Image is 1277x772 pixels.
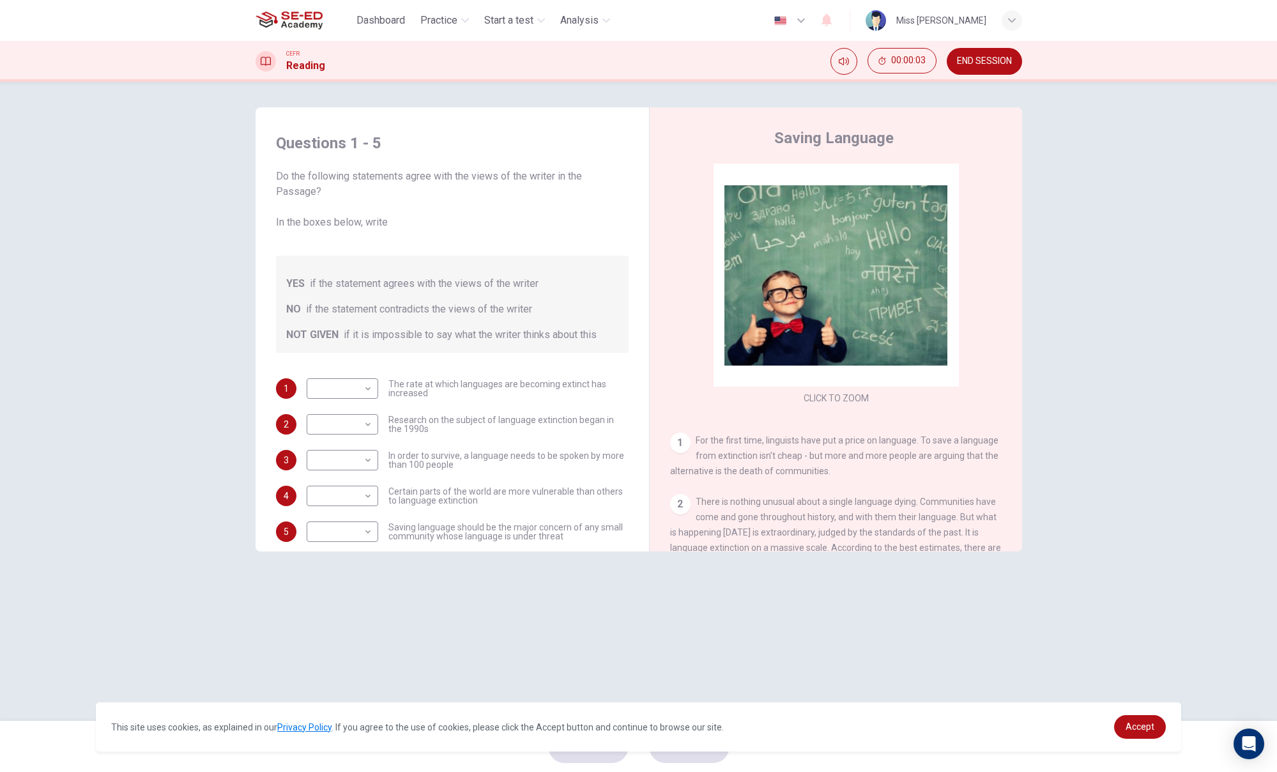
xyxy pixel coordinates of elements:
[306,302,532,317] span: if the statement contradicts the views of the writer
[891,56,926,66] span: 00:00:03
[310,276,539,291] span: if the statement agrees with the views of the writer
[1126,722,1154,732] span: Accept
[388,380,629,398] span: The rate at which languages are becoming extinct has increased
[256,8,323,33] img: SE-ED Academy logo
[277,722,332,732] a: Privacy Policy
[286,327,339,343] span: NOT GIVEN
[276,133,629,153] h4: Questions 1 - 5
[479,9,550,32] button: Start a test
[286,49,300,58] span: CEFR
[957,56,1012,66] span: END SESSION
[286,58,325,73] h1: Reading
[284,527,289,536] span: 5
[415,9,474,32] button: Practice
[772,16,788,26] img: en
[670,435,998,476] span: For the first time, linguists have put a price on language. To save a language from extinction is...
[351,9,410,32] button: Dashboard
[284,456,289,465] span: 3
[1234,729,1264,759] div: Open Intercom Messenger
[276,169,629,230] span: Do the following statements agree with the views of the writer in the Passage? In the boxes below...
[866,10,886,31] img: Profile picture
[555,9,615,32] button: Analysis
[344,327,597,343] span: if it is impossible to say what the writer thinks about this
[830,48,857,75] div: Mute
[868,48,937,75] div: Hide
[286,302,301,317] span: NO
[388,487,629,505] span: Certain parts of the world are more vulnerable than others to language extinction
[420,13,457,28] span: Practice
[96,702,1181,752] div: cookieconsent
[284,491,289,500] span: 4
[286,276,305,291] span: YES
[896,13,986,28] div: Miss [PERSON_NAME]
[774,128,894,148] h4: Saving Language
[1114,715,1166,739] a: dismiss cookie message
[868,48,937,73] button: 00:00:03
[947,48,1022,75] button: END SESSION
[484,13,533,28] span: Start a test
[670,433,691,453] div: 1
[256,8,352,33] a: SE-ED Academy logo
[111,722,724,732] span: This site uses cookies, as explained in our . If you agree to the use of cookies, please click th...
[284,420,289,429] span: 2
[388,451,629,469] span: In order to survive, a language needs to be spoken by more than 100 people
[560,13,599,28] span: Analysis
[670,497,1001,599] span: There is nothing unusual about a single language dying. Communities have come and gone throughout...
[670,494,691,514] div: 2
[388,523,629,541] span: Saving language should be the major concern of any small community whose language is under threat
[388,415,629,433] span: Research on the subject of language extinction began in the 1990s
[356,13,405,28] span: Dashboard
[284,384,289,393] span: 1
